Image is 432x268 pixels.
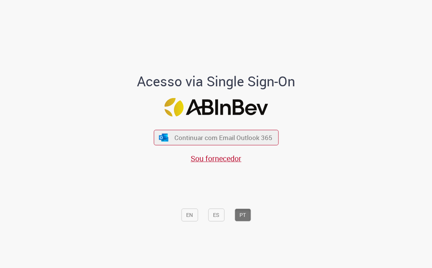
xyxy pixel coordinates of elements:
[164,98,268,117] img: Logo ABInBev
[159,134,169,142] img: ícone Azure/Microsoft 360
[154,130,278,145] button: ícone Azure/Microsoft 360 Continuar com Email Outlook 365
[235,209,251,221] button: PT
[191,153,241,164] a: Sou fornecedor
[130,74,302,89] h1: Acesso via Single Sign-On
[174,133,272,142] span: Continuar com Email Outlook 365
[181,209,198,221] button: EN
[208,209,224,221] button: ES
